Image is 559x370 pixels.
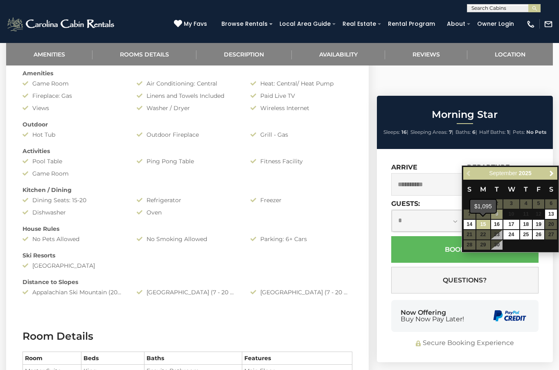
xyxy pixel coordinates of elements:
span: Saturday [549,185,553,193]
span: September [489,170,517,176]
button: Book Now [391,236,539,263]
th: Features [242,352,352,365]
div: Hot Tub [16,131,131,139]
div: Air Conditioning: Central [131,79,245,88]
div: Secure Booking Experience [391,338,539,348]
div: Parking: 6+ Cars [244,235,358,243]
th: Beds [81,352,144,365]
div: [GEOGRAPHIC_DATA] (7 - 20 Minute Drive) [244,288,358,296]
span: Half Baths: [479,129,506,135]
div: Dishwasher [16,208,131,217]
img: phone-regular-white.png [526,20,535,29]
a: 18 [520,220,532,229]
span: 9 [491,210,503,219]
div: Activities [16,147,358,155]
span: Monday [480,185,486,193]
a: Rooms Details [92,43,196,65]
a: 17 [503,220,519,229]
div: Appalachian Ski Mountain (20+ Minute Drive) [16,288,131,296]
strong: No Pets [526,129,546,135]
span: Sleeps: [383,129,400,135]
div: $1,095 [470,200,496,213]
span: Buy Now Pay Later! [401,316,464,323]
div: Game Room [16,79,131,88]
span: My Favs [184,20,207,28]
span: Next [548,170,555,176]
label: Guests: [391,200,420,208]
h3: Room Details [23,329,352,343]
button: Questions? [391,267,539,293]
div: No Smoking Allowed [131,235,245,243]
div: Now Offering [401,309,464,323]
div: Distance to Slopes [16,278,358,286]
strong: 7 [449,129,452,135]
div: Freezer [244,196,358,204]
a: 19 [533,220,545,229]
div: Heat: Central/ Heat Pump [244,79,358,88]
span: 11 [520,210,532,219]
span: Wednesday [508,185,515,193]
div: Refrigerator [131,196,245,204]
strong: 16 [401,129,407,135]
div: Oven [131,208,245,217]
div: Outdoor [16,120,358,129]
div: Dining Seats: 15-20 [16,196,131,204]
div: Linens and Towels Included [131,92,245,100]
li: | [455,127,477,138]
a: 15 [476,220,490,229]
span: 2025 [519,170,532,176]
a: Description [196,43,291,65]
div: Ski Resorts [16,251,358,259]
div: Paid Live TV [244,92,358,100]
div: Wireless Internet [244,104,358,112]
a: Amenities [6,43,92,65]
div: Ping Pong Table [131,157,245,165]
a: 13 [545,210,557,219]
div: No Pets Allowed [16,235,131,243]
a: Owner Login [473,18,518,30]
a: 16 [491,220,503,229]
li: | [479,127,511,138]
span: Sleeping Areas: [410,129,448,135]
a: Location [467,43,553,65]
div: Grill - Gas [244,131,358,139]
label: Arrive [391,163,417,171]
a: 14 [464,220,476,229]
a: Availability [292,43,385,65]
div: Outdoor Fireplace [131,131,245,139]
label: Departure [467,163,510,171]
strong: 1 [507,129,509,135]
span: Thursday [524,185,528,193]
a: Local Area Guide [275,18,335,30]
a: Real Estate [338,18,380,30]
span: Pets: [513,129,525,135]
th: Room [23,352,81,365]
div: Game Room [16,169,131,178]
li: | [383,127,408,138]
div: [GEOGRAPHIC_DATA] (7 - 20 Minute Drive) [131,288,245,296]
span: 10 [503,210,519,219]
a: About [443,18,469,30]
img: White-1-2.png [6,16,117,32]
a: 26 [533,230,545,239]
span: Baths: [455,129,471,135]
span: Sunday [467,185,471,193]
div: Kitchen / Dining [16,186,358,194]
a: 25 [520,230,532,239]
span: Friday [536,185,541,193]
span: Tuesday [495,185,499,193]
div: Fitness Facility [244,157,358,165]
a: Next [546,168,557,178]
div: Views [16,104,131,112]
a: Rental Program [384,18,439,30]
a: Reviews [385,43,467,65]
div: Fireplace: Gas [16,92,131,100]
img: mail-regular-white.png [544,20,553,29]
div: Amenities [16,69,358,77]
a: Browse Rentals [217,18,272,30]
a: My Favs [174,20,209,29]
th: Baths [144,352,242,365]
strong: 6 [472,129,476,135]
div: Pool Table [16,157,131,165]
div: [GEOGRAPHIC_DATA] [16,262,131,270]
